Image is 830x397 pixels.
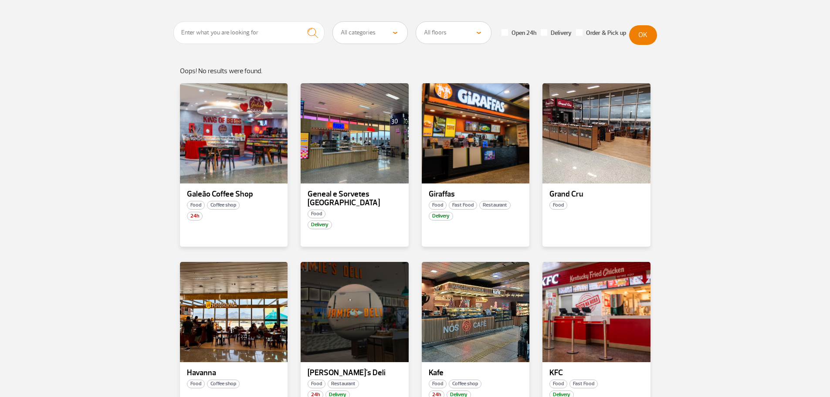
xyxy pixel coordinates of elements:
[549,190,644,199] p: Grand Cru
[429,190,523,199] p: Giraffas
[308,190,402,207] p: Geneal e Sorvetes [GEOGRAPHIC_DATA]
[549,201,567,210] span: Food
[187,212,203,221] span: 24h
[549,380,567,388] span: Food
[187,369,281,377] p: Havanna
[429,212,453,221] span: Delivery
[429,201,447,210] span: Food
[308,369,402,377] p: [PERSON_NAME]'s Deli
[187,190,281,199] p: Galeão Coffee Shop
[629,25,657,45] button: OK
[549,369,644,377] p: KFC
[479,201,511,210] span: Restaurant
[308,221,332,229] span: Delivery
[207,380,240,388] span: Coffee shop
[173,66,657,76] p: Oops! No results were found.
[187,201,205,210] span: Food
[429,380,447,388] span: Food
[449,380,481,388] span: Coffee shop
[187,380,205,388] span: Food
[429,369,523,377] p: Kafe
[576,29,626,37] label: Order & Pick up
[308,210,325,218] span: Food
[328,380,359,388] span: Restaurant
[173,21,325,44] input: Enter what you are looking for
[449,201,477,210] span: Fast Food
[207,201,240,210] span: Coffee shop
[569,380,598,388] span: Fast Food
[501,29,536,37] label: Open 24h
[541,29,572,37] label: Delivery
[308,380,325,388] span: Food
